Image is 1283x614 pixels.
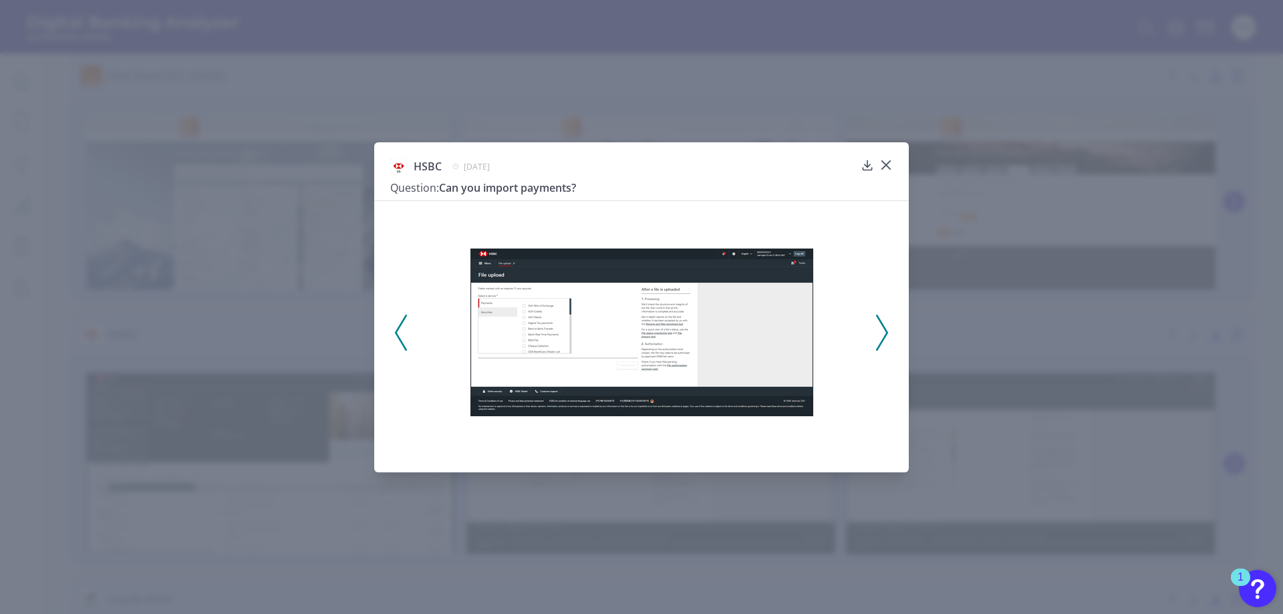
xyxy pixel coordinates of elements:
span: [DATE] [464,161,490,172]
h3: Can you import payments? [390,180,855,195]
span: HSBC [414,159,442,174]
button: Open Resource Center, 1 new notification [1239,570,1276,607]
div: 1 [1238,577,1244,595]
span: Question: [390,180,439,195]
